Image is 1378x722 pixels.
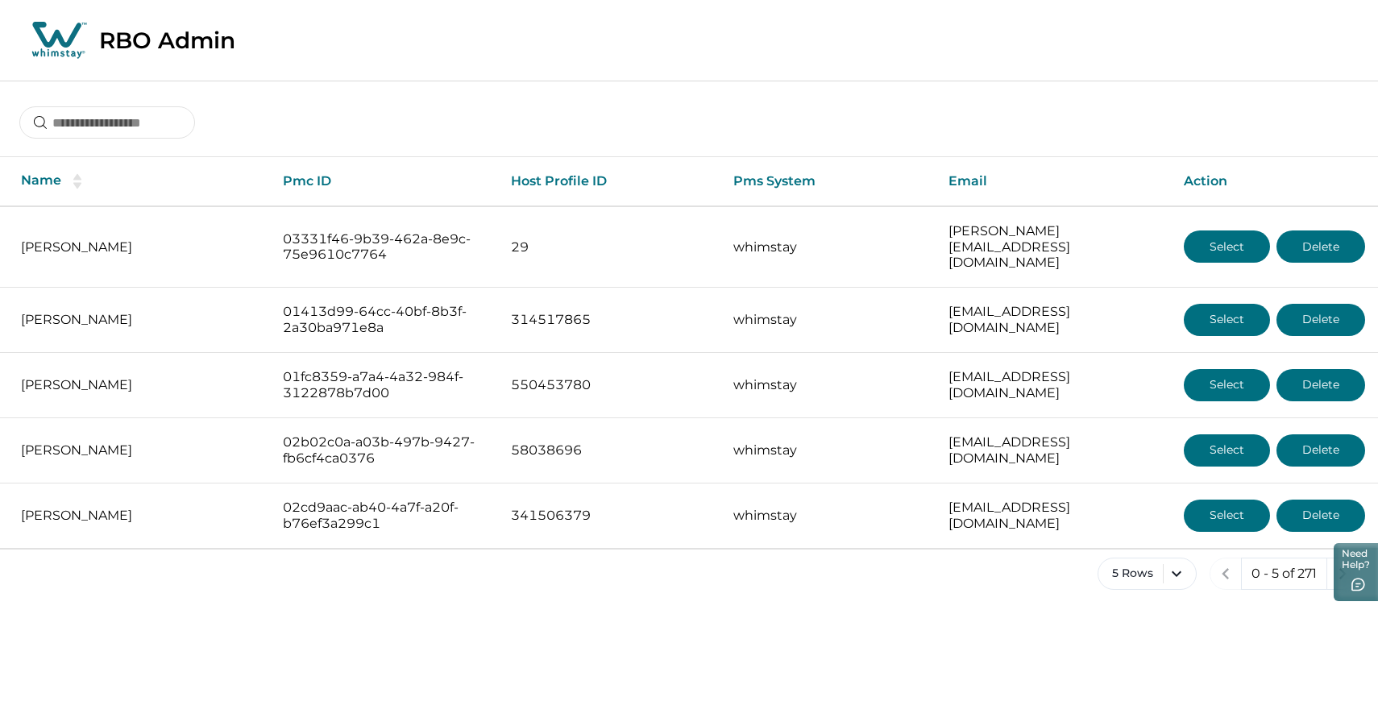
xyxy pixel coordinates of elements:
[1184,230,1270,263] button: Select
[21,508,257,524] p: [PERSON_NAME]
[1276,230,1365,263] button: Delete
[283,500,484,531] p: 02cd9aac-ab40-4a7f-a20f-b76ef3a299c1
[1098,558,1197,590] button: 5 Rows
[511,239,708,255] p: 29
[720,157,936,206] th: Pms System
[498,157,720,206] th: Host Profile ID
[1184,434,1270,467] button: Select
[948,434,1158,466] p: [EMAIL_ADDRESS][DOMAIN_NAME]
[1276,500,1365,532] button: Delete
[21,377,257,393] p: [PERSON_NAME]
[283,304,484,335] p: 01413d99-64cc-40bf-8b3f-2a30ba971e8a
[61,173,93,189] button: sorting
[1171,157,1378,206] th: Action
[1184,304,1270,336] button: Select
[1210,558,1242,590] button: previous page
[21,312,257,328] p: [PERSON_NAME]
[270,157,497,206] th: Pmc ID
[948,304,1158,335] p: [EMAIL_ADDRESS][DOMAIN_NAME]
[1241,558,1327,590] button: 0 - 5 of 271
[511,377,708,393] p: 550453780
[733,312,923,328] p: whimstay
[1326,558,1359,590] button: next page
[283,434,484,466] p: 02b02c0a-a03b-497b-9427-fb6cf4ca0376
[1251,566,1317,582] p: 0 - 5 of 271
[21,442,257,459] p: [PERSON_NAME]
[733,508,923,524] p: whimstay
[1184,500,1270,532] button: Select
[511,312,708,328] p: 314517865
[511,442,708,459] p: 58038696
[21,239,257,255] p: [PERSON_NAME]
[733,239,923,255] p: whimstay
[283,369,484,400] p: 01fc8359-a7a4-4a32-984f-3122878b7d00
[1276,434,1365,467] button: Delete
[948,500,1158,531] p: [EMAIL_ADDRESS][DOMAIN_NAME]
[1276,304,1365,336] button: Delete
[936,157,1171,206] th: Email
[1184,369,1270,401] button: Select
[948,369,1158,400] p: [EMAIL_ADDRESS][DOMAIN_NAME]
[99,27,235,54] p: RBO Admin
[733,442,923,459] p: whimstay
[283,231,484,263] p: 03331f46-9b39-462a-8e9c-75e9610c7764
[1276,369,1365,401] button: Delete
[511,508,708,524] p: 341506379
[733,377,923,393] p: whimstay
[948,223,1158,271] p: [PERSON_NAME][EMAIL_ADDRESS][DOMAIN_NAME]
